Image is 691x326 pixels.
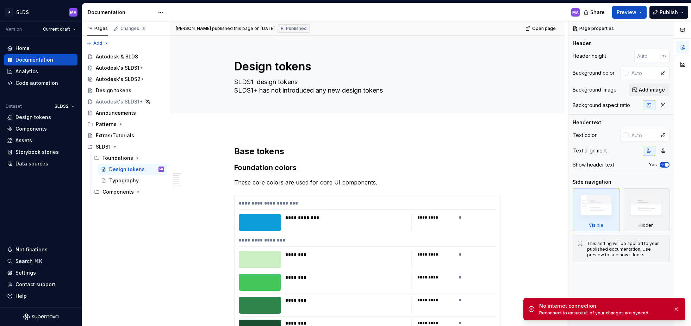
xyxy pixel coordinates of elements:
div: Help [15,293,27,300]
input: Auto [629,129,657,142]
span: [PERSON_NAME] [176,26,211,31]
a: Autodesk's SLDS1+ [85,96,167,107]
label: Yes [649,162,657,168]
a: Storybook stories [4,146,77,158]
a: Open page [523,24,559,33]
div: published this page on [DATE] [212,26,275,31]
div: Dataset [6,104,22,109]
a: Announcements [85,107,167,119]
div: Announcements [96,109,136,117]
div: Version [6,26,22,32]
div: Components [91,186,167,198]
div: Design tokens [96,87,131,94]
div: Foundations [102,155,133,162]
div: Reconnect to ensure all of your changes are synced. [539,310,667,316]
span: Add image [639,86,665,93]
a: Autodesk & SLDS [85,51,167,62]
button: Notifications [4,244,77,255]
div: Header text [573,119,601,126]
a: Settings [4,267,77,278]
div: SLDS1 [85,141,167,152]
div: Extras/Tutorials [96,132,134,139]
button: Contact support [4,279,77,290]
a: Autodesk's SLDS1+ [85,62,167,74]
div: A [5,8,13,17]
div: Documentation [15,56,53,63]
div: Background aspect ratio [573,102,630,109]
div: MA [70,10,76,15]
div: MA [572,10,579,15]
div: Search ⌘K [15,258,42,265]
div: Documentation [88,9,154,16]
div: Header [573,40,591,47]
button: ASLDSMA [1,5,80,20]
div: This setting will be applied to your published documentation. Use preview to see how it looks. [587,241,665,258]
a: Analytics [4,66,77,77]
div: Patterns [96,121,117,128]
span: Share [590,9,605,16]
span: SLDS2 [55,104,69,109]
button: Help [4,290,77,302]
textarea: Design tokens [233,58,499,75]
div: Design tokens [15,114,51,121]
div: Header height [573,52,606,59]
div: Changes [120,26,146,31]
span: Published [286,26,307,31]
div: Contact support [15,281,55,288]
a: Typography [98,175,167,186]
div: Show header text [573,161,614,168]
textarea: SLDS1 design tokens SLDS1+ has not introduced any new design tokens [233,76,499,96]
span: Current draft [43,26,70,32]
button: Share [580,6,609,19]
button: Publish [649,6,688,19]
button: Current draft [40,24,79,34]
div: Autodesk & SLDS [96,53,138,60]
svg: Supernova Logo [23,313,58,320]
a: Code automation [4,77,77,89]
a: Documentation [4,54,77,65]
div: Visible [573,188,620,231]
div: Text color [573,132,597,139]
div: Storybook stories [15,149,59,156]
p: These core colors are used for core UI components. [234,178,500,187]
div: Settings [15,269,36,276]
a: Home [4,43,77,54]
div: No internet connection. [539,302,667,309]
div: Patterns [85,119,167,130]
div: Text alignment [573,147,607,154]
div: Code automation [15,80,58,87]
a: Autodesk's SLDS2+ [85,74,167,85]
div: Visible [589,222,603,228]
button: Preview [612,6,647,19]
a: Components [4,123,77,134]
a: Assets [4,135,77,146]
div: Side navigation [573,178,611,186]
button: Add [85,38,111,48]
div: Components [102,188,134,195]
input: Auto [634,50,661,62]
a: Extras/Tutorials [85,130,167,141]
a: Design tokensMA [98,164,167,175]
div: Autodesk's SLDS2+ [96,76,144,83]
div: SLDS1 [96,143,111,150]
div: Autodesk's SLDS1+ [96,64,143,71]
div: Page tree [85,51,167,198]
div: Notifications [15,246,48,253]
span: Preview [617,9,636,16]
div: Analytics [15,68,38,75]
p: px [661,53,667,59]
input: Auto [629,67,657,79]
span: Publish [660,9,678,16]
div: MA [160,166,163,173]
div: Background image [573,86,617,93]
button: Add image [629,83,670,96]
a: Design tokens [4,112,77,123]
div: Home [15,45,30,52]
button: Search ⌘K [4,256,77,267]
span: Open page [532,26,556,31]
div: Assets [15,137,32,144]
div: SLDS [16,9,29,16]
div: Design tokens [109,166,145,173]
a: Design tokens [85,85,167,96]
